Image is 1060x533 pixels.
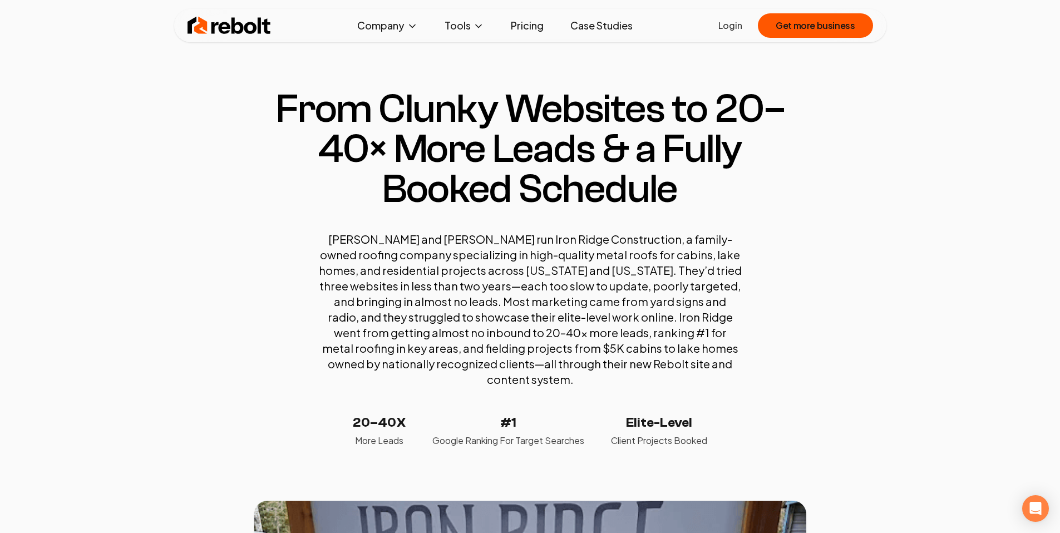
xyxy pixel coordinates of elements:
[353,434,406,447] p: More Leads
[319,231,742,387] p: [PERSON_NAME] and [PERSON_NAME] run Iron Ridge Construction, a family-owned roofing company speci...
[436,14,493,37] button: Tools
[348,14,427,37] button: Company
[353,414,406,432] p: 20–40X
[718,19,742,32] a: Login
[432,434,584,447] p: Google Ranking For Target Searches
[1022,495,1049,522] div: Open Intercom Messenger
[561,14,642,37] a: Case Studies
[758,13,872,38] button: Get more business
[611,434,707,447] p: Client Projects Booked
[502,14,553,37] a: Pricing
[611,414,707,432] p: Elite-Level
[254,89,806,209] h1: From Clunky Websites to 20–40× More Leads & a Fully Booked Schedule
[188,14,271,37] img: Rebolt Logo
[432,414,584,432] p: #1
